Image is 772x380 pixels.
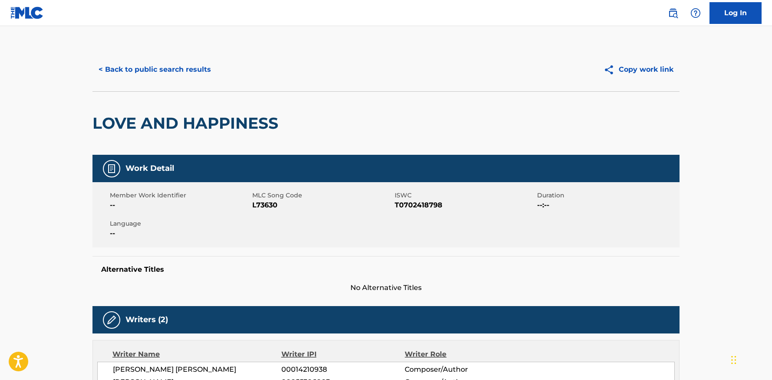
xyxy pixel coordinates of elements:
img: Copy work link [604,64,619,75]
span: 00014210938 [281,364,405,375]
span: [PERSON_NAME] [PERSON_NAME] [113,364,281,375]
span: Language [110,219,250,228]
button: < Back to public search results [92,59,217,80]
span: L73630 [252,200,393,210]
span: --:-- [537,200,677,210]
img: help [690,8,701,18]
h5: Alternative Titles [101,265,671,274]
span: Composer/Author [405,364,517,375]
span: MLC Song Code [252,191,393,200]
img: Writers [106,315,117,325]
span: Member Work Identifier [110,191,250,200]
div: Writer Role [405,349,517,360]
span: T0702418798 [395,200,535,210]
h5: Work Detail [125,163,174,173]
span: -- [110,200,250,210]
div: Help [687,4,704,22]
img: search [668,8,678,18]
span: Duration [537,191,677,200]
img: MLC Logo [10,7,44,19]
span: -- [110,228,250,239]
h2: LOVE AND HAPPINESS [92,113,283,133]
iframe: Chat Widget [729,338,772,380]
h5: Writers (2) [125,315,168,325]
a: Log In [709,2,762,24]
a: Public Search [664,4,682,22]
button: Copy work link [597,59,680,80]
div: Writer Name [112,349,281,360]
img: Work Detail [106,163,117,174]
div: Writer IPI [281,349,405,360]
span: No Alternative Titles [92,283,680,293]
div: Drag [731,347,736,373]
span: ISWC [395,191,535,200]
